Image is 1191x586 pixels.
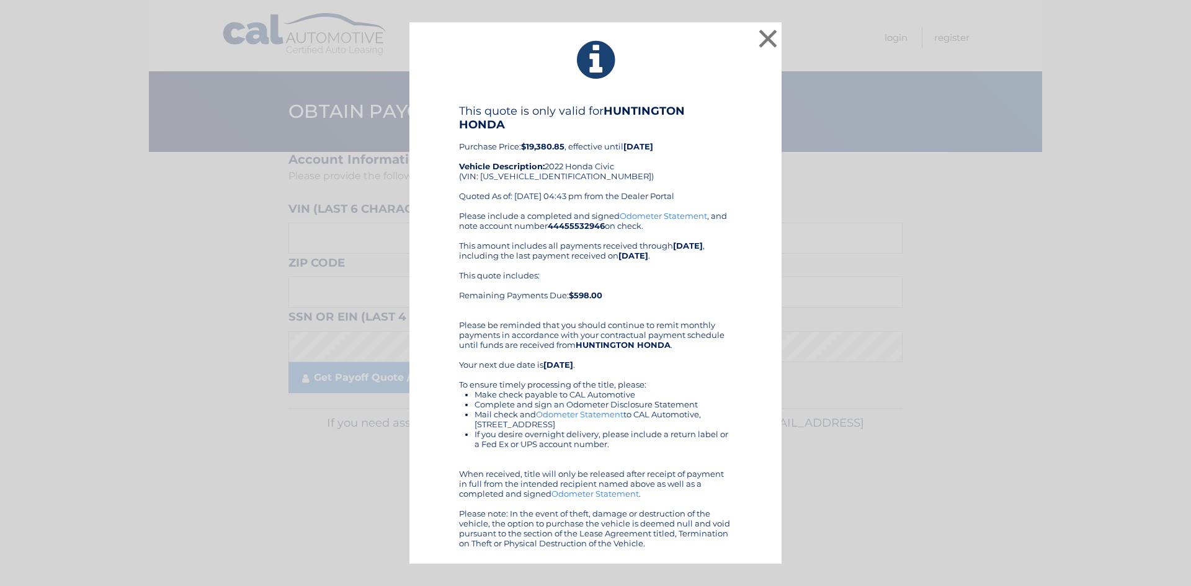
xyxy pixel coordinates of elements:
[536,409,623,419] a: Odometer Statement
[569,290,602,300] b: $598.00
[673,241,703,251] b: [DATE]
[475,389,732,399] li: Make check payable to CAL Automotive
[620,211,707,221] a: Odometer Statement
[459,104,732,131] h4: This quote is only valid for
[459,104,685,131] b: HUNTINGTON HONDA
[459,270,732,310] div: This quote includes: Remaining Payments Due:
[459,211,732,548] div: Please include a completed and signed , and note account number on check. This amount includes al...
[459,161,545,171] strong: Vehicle Description:
[618,251,648,260] b: [DATE]
[475,399,732,409] li: Complete and sign an Odometer Disclosure Statement
[521,141,564,151] b: $19,380.85
[475,409,732,429] li: Mail check and to CAL Automotive, [STREET_ADDRESS]
[548,221,605,231] b: 44455532946
[576,340,671,350] b: HUNTINGTON HONDA
[459,104,732,211] div: Purchase Price: , effective until 2022 Honda Civic (VIN: [US_VEHICLE_IDENTIFICATION_NUMBER]) Quot...
[543,360,573,370] b: [DATE]
[551,489,639,499] a: Odometer Statement
[623,141,653,151] b: [DATE]
[756,26,780,51] button: ×
[475,429,732,449] li: If you desire overnight delivery, please include a return label or a Fed Ex or UPS account number.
